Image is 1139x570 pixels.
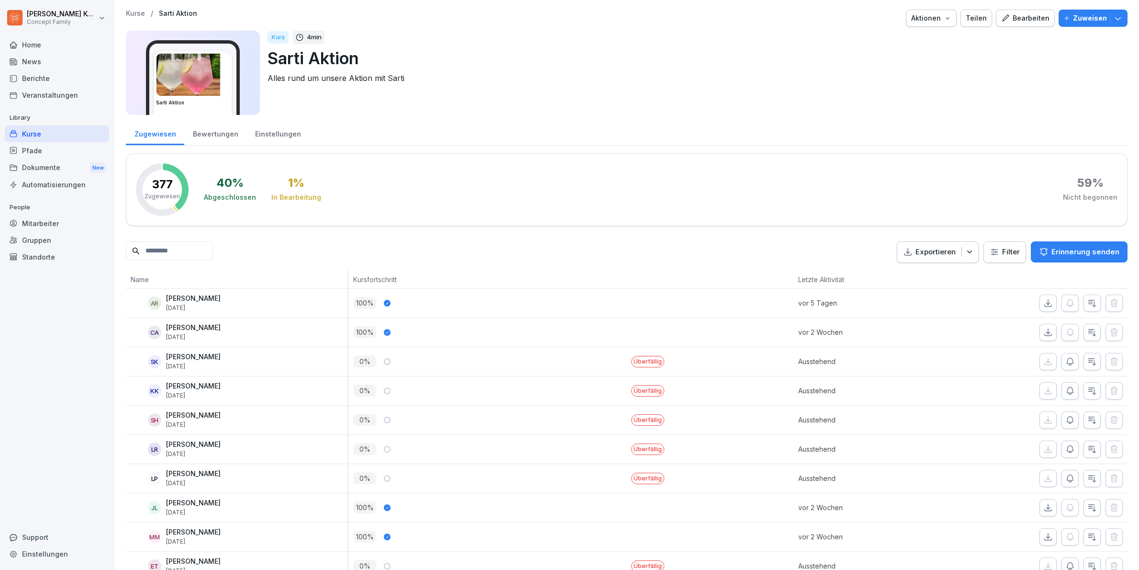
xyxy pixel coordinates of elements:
p: Letzte Aktivität [798,274,928,285]
p: [PERSON_NAME] [166,411,221,420]
p: Überfällig [631,444,664,455]
p: 100 % [353,502,376,513]
p: Ausstehend [798,386,933,396]
p: Kursfortschritt [353,274,622,285]
button: Erinnerung senden [1031,241,1128,262]
p: [DATE] [166,480,221,487]
div: New [90,162,106,173]
div: Teilen [966,13,987,23]
div: Filter [990,247,1020,257]
div: JL [148,501,161,514]
div: LR [148,443,161,456]
div: LP [148,472,161,485]
p: Überfällig [631,385,664,397]
div: AR [148,296,161,310]
a: Berichte [5,70,109,87]
p: Überfällig [631,473,664,484]
p: [PERSON_NAME] [166,470,221,478]
button: Zuweisen [1059,10,1128,27]
div: Pfade [5,142,109,159]
a: Home [5,36,109,53]
p: [DATE] [166,363,221,370]
button: Bearbeiten [996,10,1055,27]
p: 0 % [353,414,376,426]
p: [PERSON_NAME] [166,441,221,449]
img: q0q559oa0uxor67ynhkb83qw.png [156,54,229,96]
button: Aktionen [906,10,957,27]
a: Gruppen [5,232,109,249]
a: Automatisierungen [5,176,109,193]
p: [PERSON_NAME] [166,353,221,361]
p: Zuweisen [1073,13,1107,23]
div: Einstellungen [5,546,109,562]
p: [PERSON_NAME] Komarov [27,10,97,18]
a: Sarti Aktion [159,10,197,18]
a: Einstellungen [246,121,309,145]
p: vor 5 Tagen [798,298,933,308]
p: [DATE] [166,422,221,428]
p: Ausstehend [798,356,933,366]
p: [DATE] [166,538,221,545]
p: Library [5,110,109,125]
p: [PERSON_NAME] [166,499,221,507]
h3: Sarti Aktion [156,99,230,106]
div: KK [148,384,161,398]
div: 40 % [216,177,244,189]
button: Exportieren [897,241,979,263]
div: 1 % [288,177,304,189]
a: Mitarbeiter [5,215,109,232]
p: 0 % [353,443,376,455]
p: vor 2 Wochen [798,502,933,513]
a: News [5,53,109,70]
div: MM [148,530,161,544]
p: 0 % [353,355,376,367]
div: Standorte [5,249,109,265]
p: People [5,200,109,215]
p: [DATE] [166,305,221,311]
a: Kurse [126,10,145,18]
p: [PERSON_NAME] [166,558,221,566]
div: Veranstaltungen [5,87,109,103]
div: Nicht begonnen [1063,193,1117,202]
p: [PERSON_NAME] [166,324,221,332]
button: Filter [984,242,1026,262]
div: 59 % [1077,177,1104,189]
p: Zugewiesen [145,192,180,201]
p: 100 % [353,531,376,543]
div: Aktionen [911,13,951,23]
p: Sarti Aktion [268,46,1120,70]
p: 100 % [353,326,376,338]
p: Exportieren [916,247,956,258]
p: vor 2 Wochen [798,532,933,542]
p: [PERSON_NAME] [166,295,221,303]
div: Kurs [268,31,289,44]
div: Abgeschlossen [204,193,256,202]
p: Überfällig [631,414,664,426]
p: 0 % [353,385,376,397]
p: [DATE] [166,334,221,341]
p: Ausstehend [798,473,933,483]
p: vor 2 Wochen [798,327,933,337]
p: 4 min [307,33,322,42]
p: [DATE] [166,392,221,399]
div: CA [148,326,161,339]
p: Name [131,274,343,285]
div: SH [148,413,161,427]
p: Alles rund um unsere Aktion mit Sarti [268,72,1120,84]
p: Ausstehend [798,444,933,454]
div: Kurse [5,125,109,142]
a: Bewertungen [184,121,246,145]
p: [PERSON_NAME] [166,382,221,390]
a: Zugewiesen [126,121,184,145]
div: SK [148,355,161,368]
